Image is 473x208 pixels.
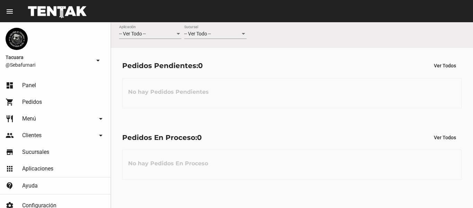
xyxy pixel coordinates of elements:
[22,99,42,106] span: Pedidos
[123,153,214,174] h3: No hay Pedidos En Proceso
[6,148,14,156] mat-icon: store
[6,165,14,173] mat-icon: apps
[6,182,14,190] mat-icon: contact_support
[22,115,36,122] span: Menú
[184,31,211,36] span: -- Ver Todo --
[6,81,14,90] mat-icon: dashboard
[434,63,456,68] span: Ver Todos
[97,131,105,140] mat-icon: arrow_drop_down
[6,98,14,106] mat-icon: shopping_cart
[97,115,105,123] mat-icon: arrow_drop_down
[22,182,38,189] span: Ayuda
[198,61,203,70] span: 0
[6,7,14,16] mat-icon: menu
[22,82,36,89] span: Panel
[122,132,202,143] div: Pedidos En Proceso:
[6,28,28,50] img: 0ba25f40-994f-44c9-9804-907548b4f6e7.png
[22,132,42,139] span: Clientes
[6,131,14,140] mat-icon: people
[122,60,203,71] div: Pedidos Pendientes:
[22,165,53,172] span: Aplicaciones
[22,149,49,156] span: Sucursales
[6,115,14,123] mat-icon: restaurant
[6,53,91,61] span: Tacuara
[434,135,456,140] span: Ver Todos
[428,59,462,72] button: Ver Todos
[119,31,146,36] span: -- Ver Todo --
[6,61,91,68] span: @Sebafurnari
[123,82,214,102] h3: No hay Pedidos Pendientes
[197,133,202,142] span: 0
[428,131,462,144] button: Ver Todos
[94,56,102,65] mat-icon: arrow_drop_down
